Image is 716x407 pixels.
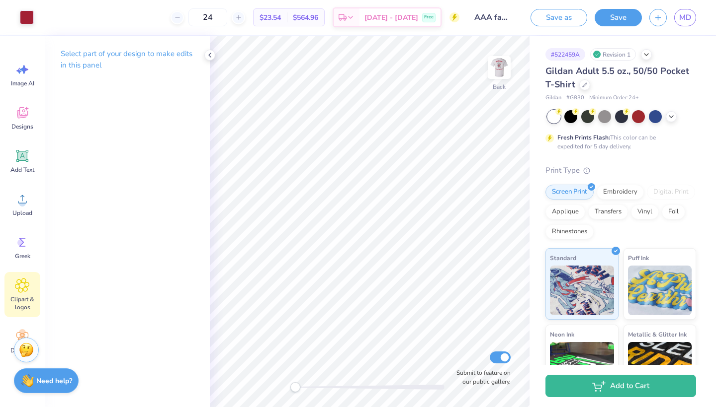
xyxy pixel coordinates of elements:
[290,382,300,392] div: Accessibility label
[628,253,649,263] span: Puff Ink
[550,266,614,315] img: Standard
[545,224,594,239] div: Rhinestones
[647,185,695,200] div: Digital Print
[260,12,281,23] span: $23.54
[545,48,585,61] div: # 522459A
[557,134,610,141] strong: Fresh Prints Flash:
[10,166,34,174] span: Add Text
[557,133,680,151] div: This color can be expedited for 5 day delivery.
[589,94,639,102] span: Minimum Order: 24 +
[424,14,434,21] span: Free
[293,12,318,23] span: $564.96
[451,368,511,386] label: Submit to feature on our public gallery.
[628,329,687,339] span: Metallic & Glitter Ink
[12,209,32,217] span: Upload
[493,82,506,91] div: Back
[545,165,696,176] div: Print Type
[531,9,587,26] button: Save as
[588,204,628,219] div: Transfers
[662,204,685,219] div: Foil
[550,329,574,339] span: Neon Ink
[597,185,644,200] div: Embroidery
[628,266,692,315] img: Puff Ink
[36,376,72,386] strong: Need help?
[545,204,585,219] div: Applique
[11,123,33,131] span: Designs
[550,342,614,392] img: Neon Ink
[590,48,636,61] div: Revision 1
[11,79,34,87] span: Image AI
[679,12,691,23] span: MD
[550,253,576,263] span: Standard
[631,204,659,219] div: Vinyl
[15,252,30,260] span: Greek
[467,7,516,27] input: Untitled Design
[6,295,39,311] span: Clipart & logos
[188,8,227,26] input: – –
[628,342,692,392] img: Metallic & Glitter Ink
[489,58,509,77] img: Back
[364,12,418,23] span: [DATE] - [DATE]
[545,94,561,102] span: Gildan
[545,185,594,200] div: Screen Print
[595,9,642,26] button: Save
[545,65,689,90] span: Gildan Adult 5.5 oz., 50/50 Pocket T-Shirt
[10,346,34,354] span: Decorate
[566,94,584,102] span: # G830
[61,48,194,71] p: Select part of your design to make edits in this panel
[674,9,696,26] a: MD
[545,375,696,397] button: Add to Cart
